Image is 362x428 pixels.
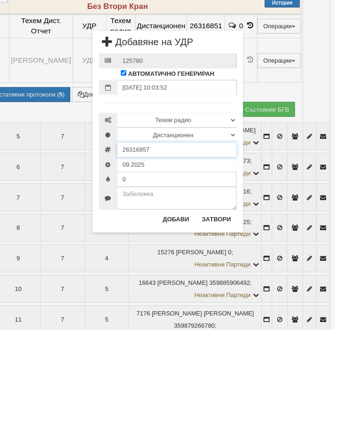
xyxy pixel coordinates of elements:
[107,112,209,129] span: Добавяне на УДР
[127,158,255,174] input: Дата и час
[127,242,255,258] input: Дата на производство (ММ.ГГГГ)
[127,194,255,210] select: Марка и Модел
[213,301,255,316] button: Затвори
[170,301,210,316] button: Добави
[139,146,232,156] label: АВТОМАТИЧНО ГЕНЕРИРАН
[127,129,255,145] input: Номер на протокол
[127,226,255,242] input: Сериен номер
[127,258,255,274] input: Начално показание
